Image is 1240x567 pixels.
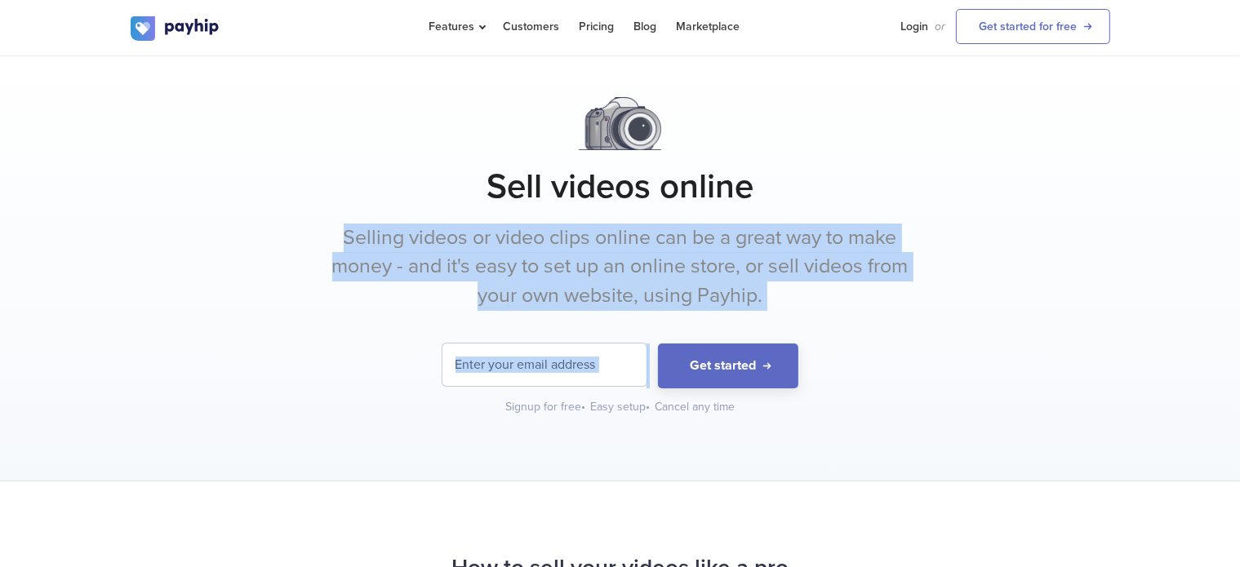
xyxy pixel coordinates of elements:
button: Get started [658,343,798,388]
div: Cancel any time [655,399,735,415]
input: Enter your email address [442,343,647,386]
div: Signup for free [505,399,587,415]
img: Camera.png [579,97,661,150]
img: logo.svg [131,16,220,41]
a: Get started for free [956,9,1110,44]
div: Easy setup [590,399,651,415]
span: • [646,400,650,414]
span: Features [429,20,483,33]
p: Selling videos or video clips online can be a great way to make money - and it's easy to set up a... [314,224,927,311]
span: • [581,400,585,414]
h1: Sell videos online [131,166,1110,207]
